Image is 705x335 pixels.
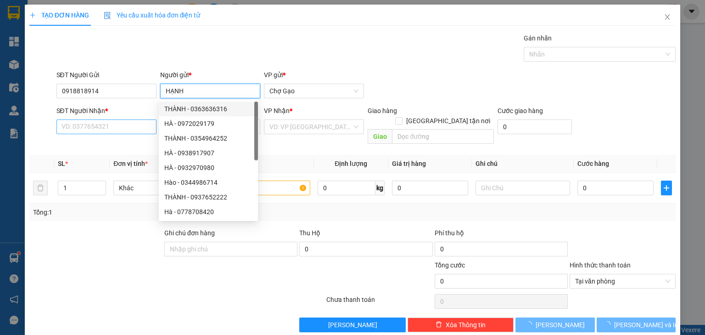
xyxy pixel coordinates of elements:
button: [PERSON_NAME] [299,318,405,332]
div: Tổng: 1 [33,207,273,217]
span: Định lượng [335,160,367,167]
span: Xóa Thông tin [446,320,486,330]
label: Gán nhãn [524,34,552,42]
input: Ghi Chú [476,181,570,195]
input: VD: Bàn, Ghế [216,181,310,195]
th: Ghi chú [472,155,574,173]
span: delete [436,321,442,329]
button: [PERSON_NAME] [515,318,595,332]
input: 0 [392,181,468,195]
span: Đơn vị tính [113,160,148,167]
div: Hào - 0344986714 [164,177,252,187]
span: loading [526,321,536,328]
div: HÀ - 0932970980 [164,163,252,173]
div: THÀNH - 0937652222 [164,192,252,202]
span: VP Nhận [264,107,290,114]
span: loading [604,321,614,328]
span: Khác [119,181,202,195]
span: [PERSON_NAME] [328,320,377,330]
div: Người gửi [160,70,260,80]
div: SĐT Người Gửi [56,70,157,80]
div: Phí thu hộ [435,228,568,242]
div: Chợ Gạo [5,66,204,90]
input: Dọc đường [392,129,494,144]
span: [PERSON_NAME] và In [614,320,678,330]
button: [PERSON_NAME] và In [597,318,676,332]
div: SĐT Người Nhận [56,106,157,116]
input: Cước giao hàng [498,119,572,134]
div: Hào - 0344986714 [159,175,258,190]
span: Giá trị hàng [392,160,426,167]
div: THÀNH - 0363636316 [159,102,258,116]
span: Giao [368,129,392,144]
button: plus [661,181,672,195]
span: Cước hàng [577,160,609,167]
img: icon [104,12,111,19]
div: VP gửi [264,70,364,80]
div: Hà - 0778708420 [159,204,258,219]
span: kg [375,181,385,195]
span: plus [29,12,36,18]
text: CGTLT1310250005 [43,44,167,60]
span: [GEOGRAPHIC_DATA] tận nơi [403,116,494,126]
div: Hà - 0778708420 [164,207,252,217]
button: deleteXóa Thông tin [408,318,514,332]
div: THÀNH - 0354964252 [164,133,252,143]
div: HÀ - 0938917907 [164,148,252,158]
span: TẠO ĐƠN HÀNG [29,11,89,19]
span: close [664,13,671,21]
button: delete [33,181,48,195]
div: THÀNH - 0937652222 [159,190,258,204]
span: Thu Hộ [299,229,320,237]
div: HÀ - 0972029179 [164,119,252,129]
div: HÀ - 0972029179 [159,116,258,131]
span: [PERSON_NAME] [536,320,585,330]
span: Chợ Gạo [269,84,358,98]
span: SL [58,160,65,167]
input: Ghi chú đơn hàng [164,242,297,256]
span: plus [661,184,671,192]
span: Tổng cước [435,261,465,269]
span: Tại văn phòng [575,274,670,288]
div: HÀ - 0932970980 [159,160,258,175]
label: Cước giao hàng [498,107,543,114]
span: Giao hàng [368,107,397,114]
label: Ghi chú đơn hàng [164,229,215,237]
div: THÀNH - 0363636316 [164,104,252,114]
button: Close [655,5,680,30]
span: Yêu cầu xuất hóa đơn điện tử [104,11,201,19]
div: HÀ - 0938917907 [159,146,258,160]
div: Chưa thanh toán [325,295,433,311]
label: Hình thức thanh toán [570,261,631,269]
div: THÀNH - 0354964252 [159,131,258,146]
